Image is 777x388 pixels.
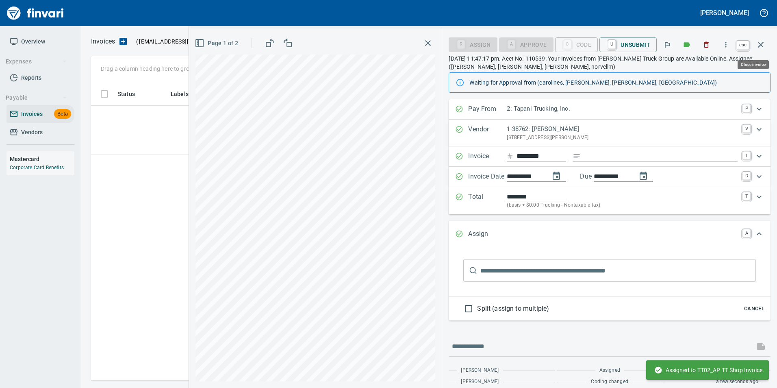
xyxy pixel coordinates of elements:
div: Expand [449,146,770,167]
h6: Mastercard [10,155,74,163]
p: Total [468,192,507,209]
span: Labels [171,89,189,99]
button: Cancel [741,303,767,315]
svg: Invoice number [507,151,513,161]
p: Due [580,172,619,181]
nav: breadcrumb [91,37,115,46]
button: [PERSON_NAME] [698,7,751,19]
button: Payable [2,90,70,105]
div: Expand [449,248,770,320]
button: Expenses [2,54,70,69]
div: Code [555,41,598,48]
p: (basis + $0.00 Trucking - Nontaxable tax) [507,201,738,209]
p: Assign [468,229,507,240]
span: [PERSON_NAME] [461,378,499,386]
div: Expand [449,167,770,187]
button: Upload an Invoice [115,37,131,46]
span: Cancel [743,304,765,314]
p: Invoice Date [468,172,507,182]
p: Invoices [91,37,115,46]
span: [PERSON_NAME] [461,366,499,375]
p: [DATE] 11:47:17 pm. Acct No. 110539: Your Invoices from [PERSON_NAME] Truck Group are Available O... [449,54,770,71]
button: change date [547,166,566,186]
span: Status [118,89,145,99]
a: U [608,40,616,49]
a: InvoicesBeta [7,105,74,123]
p: Vendor [468,124,507,142]
p: Drag a column heading here to group the table [101,65,220,73]
div: Expand [449,221,770,248]
span: Labels [171,89,199,99]
a: P [742,104,751,112]
span: Split (assign to multiple) [477,304,549,314]
span: Coding changed [591,378,628,386]
a: A [742,229,751,237]
a: Vendors [7,123,74,142]
a: D [742,172,751,180]
button: Labels [678,36,696,54]
div: Waiting for Approval from (carolines, [PERSON_NAME], [PERSON_NAME], [GEOGRAPHIC_DATA]) [469,75,764,90]
span: Unsubmit [606,38,650,52]
span: Payable [6,93,67,103]
span: Beta [54,109,71,119]
a: V [742,124,751,133]
a: T [742,192,751,200]
p: Pay From [468,104,507,115]
button: More [717,36,735,54]
div: Expand [449,120,770,146]
p: 2: Tapani Trucking, Inc. [507,104,738,113]
button: Page 1 of 2 [193,36,241,51]
span: Invoices [21,109,43,119]
button: change due date [634,166,653,186]
span: Reports [21,73,41,83]
span: Assigned [599,366,620,375]
div: Expand [449,99,770,120]
a: Reports [7,69,74,87]
svg: Invoice description [573,152,581,160]
div: Expand [449,187,770,214]
span: Vendors [21,127,43,137]
span: Expenses [6,57,67,67]
div: Assign [449,41,497,48]
div: Coding Required [499,41,553,48]
img: Finvari [5,3,66,23]
a: I [742,151,751,159]
button: UUnsubmit [599,37,657,52]
span: Status [118,89,135,99]
p: Invoice [468,151,507,162]
p: 1-38762: [PERSON_NAME] [507,124,738,134]
button: Discard [697,36,715,54]
p: [STREET_ADDRESS][PERSON_NAME] [507,134,738,142]
span: Overview [21,37,45,47]
a: esc [737,41,749,50]
button: Flag [658,36,676,54]
a: Corporate Card Benefits [10,165,64,170]
span: Assigned to TT02_AP TT Shop Invoice [654,366,762,374]
a: Overview [7,33,74,51]
p: ( ) [131,37,234,46]
span: [EMAIL_ADDRESS][DOMAIN_NAME] [138,37,232,46]
span: Page 1 of 2 [196,38,238,48]
h5: [PERSON_NAME] [700,9,749,17]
